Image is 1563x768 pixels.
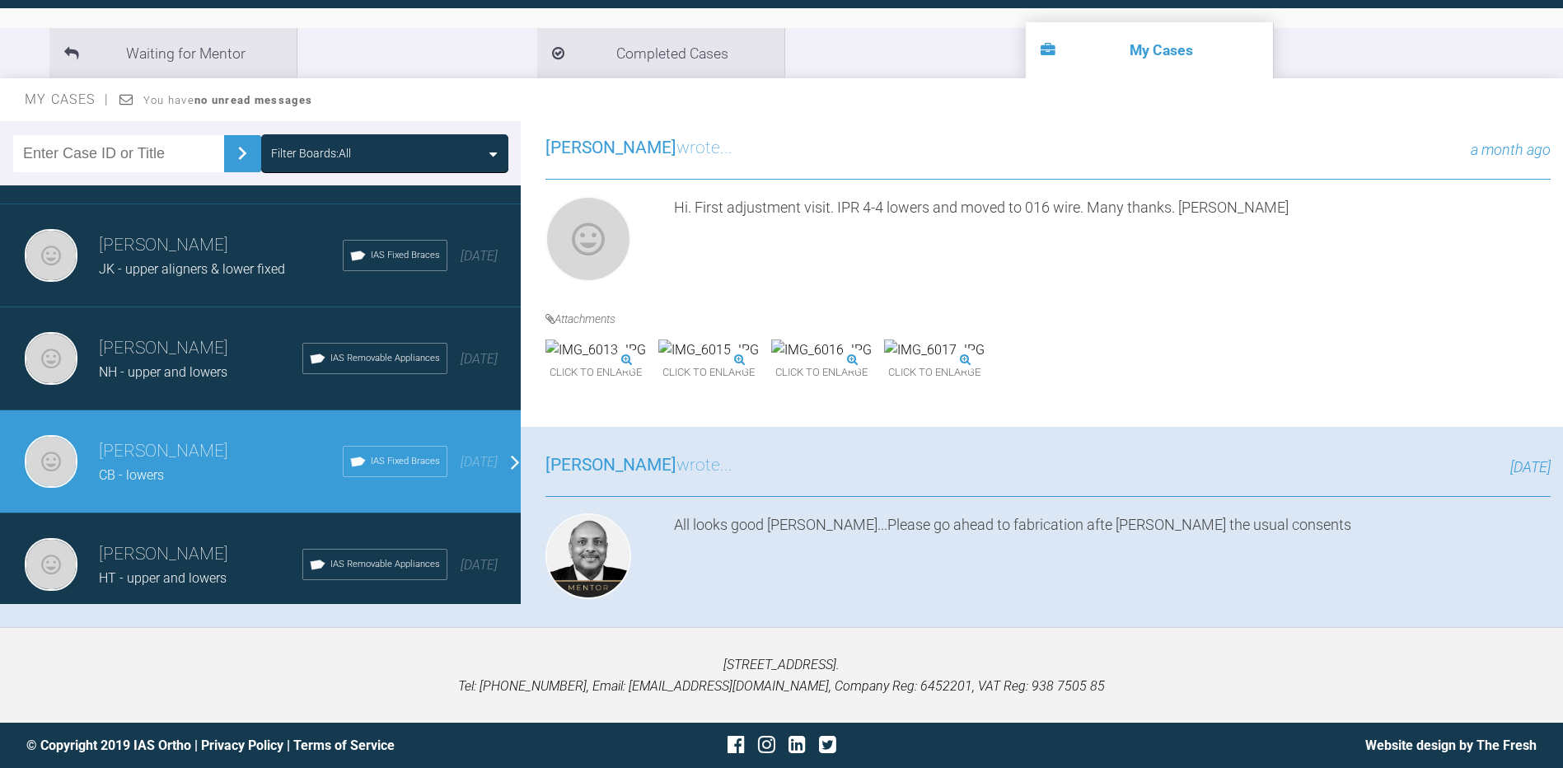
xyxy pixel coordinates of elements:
a: Privacy Policy [201,738,283,753]
img: Peter Steele [25,229,77,282]
span: IAS Removable Appliances [330,557,440,572]
span: HT - upper and lowers [99,570,227,586]
span: [DATE] [461,454,498,470]
div: All looks good [PERSON_NAME]...Please go ahead to fabrication afte [PERSON_NAME] the usual consents [674,513,1551,606]
span: [DATE] [461,351,498,367]
span: a month ago [1471,141,1551,158]
h3: wrote... [545,452,732,480]
li: Completed Cases [537,28,784,78]
input: Enter Case ID or Title [13,135,224,172]
span: CB - lowers [99,467,164,483]
h3: [PERSON_NAME] [99,541,302,569]
a: Terms of Service [293,738,395,753]
img: Utpalendu Bose [545,513,631,599]
h3: wrote... [545,134,732,162]
a: Website design by The Fresh [1365,738,1537,753]
span: [DATE] [461,557,498,573]
img: Peter Steele [25,332,77,385]
span: Click to enlarge [658,360,759,386]
span: JK - upper aligners & lower fixed [99,261,285,277]
span: [DATE] [1510,458,1551,475]
span: My Cases [25,91,110,107]
span: [PERSON_NAME] [545,455,676,475]
li: Waiting for Mentor [49,28,297,78]
p: [STREET_ADDRESS]. Tel: [PHONE_NUMBER], Email: [EMAIL_ADDRESS][DOMAIN_NAME], Company Reg: 6452201,... [26,654,1537,696]
span: Click to enlarge [771,360,872,386]
span: IAS Removable Appliances [330,351,440,366]
span: IAS Fixed Braces [371,248,440,263]
span: [PERSON_NAME] [545,138,676,157]
h3: [PERSON_NAME] [99,232,343,260]
img: Peter Steele [25,538,77,591]
h3: [PERSON_NAME] [99,438,343,466]
img: IMG_6013.JPG [545,340,646,361]
span: Click to enlarge [884,360,985,386]
h3: [PERSON_NAME] [99,335,302,363]
div: © Copyright 2019 IAS Ortho | | [26,735,530,756]
img: Peter Steele [545,196,631,282]
li: My Cases [1026,22,1273,78]
strong: no unread messages [194,94,312,106]
div: Hi. First adjustment visit. IPR 4-4 lowers and moved to 016 wire. Many thanks. [PERSON_NAME] [674,196,1551,288]
span: NH - upper and lowers [99,364,227,380]
img: IMG_6015.JPG [658,340,759,361]
div: Filter Boards: All [271,144,351,162]
span: IAS Fixed Braces [371,454,440,469]
img: Peter Steele [25,435,77,488]
h4: Attachments [545,310,1551,328]
img: chevronRight.28bd32b0.svg [229,140,255,166]
span: You have [143,94,312,106]
span: [DATE] [461,248,498,264]
img: IMG_6016.JPG [771,340,872,361]
span: Click to enlarge [545,360,646,386]
img: IMG_6017.JPG [884,340,985,361]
